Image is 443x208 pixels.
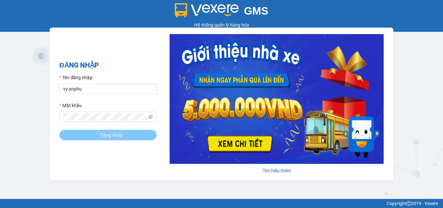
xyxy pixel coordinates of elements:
[59,84,157,94] input: Tên đăng nhập
[406,201,411,206] span: copyright
[93,133,100,137] span: loading
[170,34,384,164] img: banner-0
[63,113,147,120] input: Mật khẩu
[59,130,157,140] button: Đăng nhập
[100,131,123,139] span: Đăng nhập
[59,60,157,71] h2: ĐĂNG NHẬP
[59,74,92,81] label: Tên đăng nhập
[244,5,268,17] span: GMS
[2,21,441,29] div: Hệ thống quản lý hàng hóa
[175,10,269,15] a: GMS
[59,102,82,109] label: Mật khẩu
[170,167,384,174] div: Tìm hiểu thêm
[148,115,153,119] span: eye-invisible
[175,3,239,18] img: logo 2
[5,200,438,207] div: Copyright 2019 - Vexere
